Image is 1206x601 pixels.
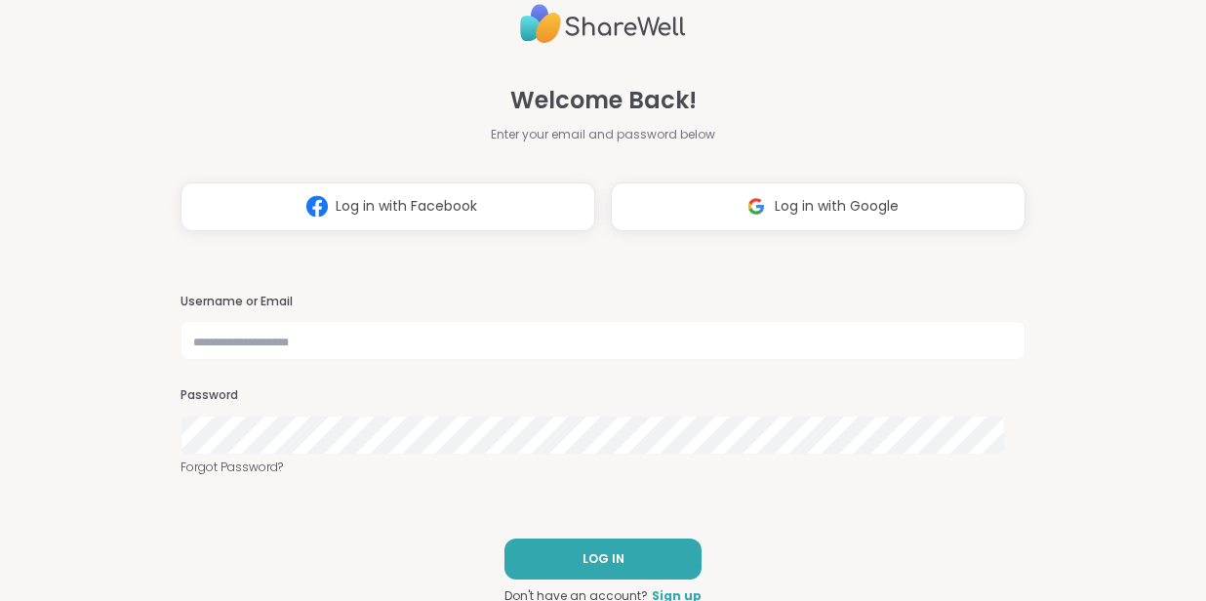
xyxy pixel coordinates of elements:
[181,459,1025,476] a: Forgot Password?
[181,387,1025,404] h3: Password
[299,188,336,224] img: ShareWell Logomark
[181,182,595,231] button: Log in with Facebook
[504,539,702,580] button: LOG IN
[611,182,1025,231] button: Log in with Google
[336,196,477,217] span: Log in with Facebook
[775,196,899,217] span: Log in with Google
[510,83,697,118] span: Welcome Back!
[738,188,775,224] img: ShareWell Logomark
[583,550,624,568] span: LOG IN
[181,294,1025,310] h3: Username or Email
[491,126,715,143] span: Enter your email and password below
